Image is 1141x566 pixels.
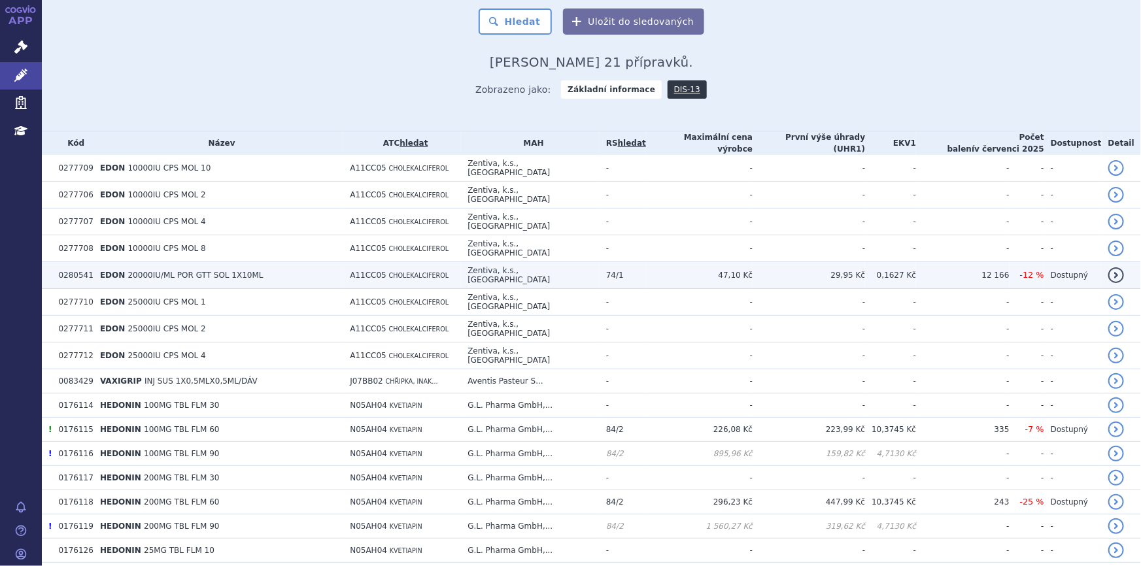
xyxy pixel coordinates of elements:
[865,182,916,208] td: -
[753,490,865,514] td: 447,99 Kč
[753,342,865,369] td: -
[1010,539,1044,563] td: -
[753,289,865,316] td: -
[52,393,93,418] td: 0176114
[461,418,600,442] td: G.L. Pharma GmbH,...
[100,522,141,531] span: HEDONIN
[600,342,646,369] td: -
[144,497,219,507] span: 200MG TBL FLM 60
[646,539,753,563] td: -
[753,182,865,208] td: -
[618,139,646,148] a: hledat
[916,131,1044,155] th: Počet balení
[600,289,646,316] td: -
[390,523,422,530] span: KVETIAPIN
[1102,131,1141,155] th: Detail
[646,182,753,208] td: -
[390,426,422,433] span: KVETIAPIN
[48,449,52,458] span: Poslední data tohoto produktu jsou ze SCAU platného k 01.04.2023.
[52,418,93,442] td: 0176115
[753,442,865,466] td: 159,82 Kč
[1010,155,1044,182] td: -
[461,514,600,539] td: G.L. Pharma GmbH,...
[100,449,141,458] span: HEDONIN
[350,497,387,507] span: N05AH04
[646,466,753,490] td: -
[52,539,93,563] td: 0176126
[144,546,214,555] span: 25MG TBL FLM 10
[461,466,600,490] td: G.L. Pharma GmbH,...
[865,514,916,539] td: 4,7130 Kč
[52,262,93,289] td: 0280541
[1044,514,1102,539] td: -
[1044,262,1102,289] td: Dostupný
[916,442,1009,466] td: -
[389,352,449,359] span: CHOLEKALCIFEROL
[865,262,916,289] td: 0,1627 Kč
[128,163,211,173] span: 10000IU CPS MOL 10
[974,144,1044,154] span: v červenci 2025
[1010,342,1044,369] td: -
[600,208,646,235] td: -
[1010,208,1044,235] td: -
[600,466,646,490] td: -
[916,514,1009,539] td: -
[350,425,387,434] span: N05AH04
[52,442,93,466] td: 0176116
[100,546,141,555] span: HEDONIN
[606,522,624,531] span: 84/2
[461,342,600,369] td: Zentiva, k.s., [GEOGRAPHIC_DATA]
[461,131,600,155] th: MAH
[52,182,93,208] td: 0277706
[1010,369,1044,393] td: -
[916,316,1009,342] td: -
[1108,241,1124,256] a: detail
[479,8,553,35] button: Hledat
[865,466,916,490] td: -
[1020,270,1044,280] span: -12 %
[646,393,753,418] td: -
[646,316,753,342] td: -
[646,208,753,235] td: -
[461,182,600,208] td: Zentiva, k.s., [GEOGRAPHIC_DATA]
[461,316,600,342] td: Zentiva, k.s., [GEOGRAPHIC_DATA]
[52,342,93,369] td: 0277712
[350,217,386,226] span: A11CC05
[606,425,624,434] span: 84/2
[865,208,916,235] td: -
[1044,539,1102,563] td: -
[128,271,264,280] span: 20000IU/ML POR GTT SOL 1X10ML
[100,297,125,307] span: EDON
[350,271,386,280] span: A11CC05
[350,351,386,360] span: A11CC05
[144,522,219,531] span: 200MG TBL FLM 90
[1108,397,1124,413] a: detail
[389,272,449,279] span: CHOLEKALCIFEROL
[350,324,386,333] span: A11CC05
[144,473,219,482] span: 200MG TBL FLM 30
[1044,490,1102,514] td: Dostupný
[1010,393,1044,418] td: -
[100,497,141,507] span: HEDONIN
[461,262,600,289] td: Zentiva, k.s., [GEOGRAPHIC_DATA]
[865,342,916,369] td: -
[1010,182,1044,208] td: -
[386,378,438,385] span: CHŘIPKA, INAK...
[646,514,753,539] td: 1 560,27 Kč
[606,271,624,280] span: 74/1
[561,80,662,99] strong: Základní informace
[128,297,206,307] span: 25000IU CPS MOL 1
[916,155,1009,182] td: -
[606,497,624,507] span: 84/2
[389,191,449,199] span: CHOLEKALCIFEROL
[128,351,206,360] span: 25000IU CPS MOL 4
[916,182,1009,208] td: -
[128,324,206,333] span: 25000IU CPS MOL 2
[350,297,386,307] span: A11CC05
[128,217,206,226] span: 10000IU CPS MOL 4
[100,163,125,173] span: EDON
[1044,182,1102,208] td: -
[52,369,93,393] td: 0083429
[1044,418,1102,442] td: Dostupný
[753,235,865,262] td: -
